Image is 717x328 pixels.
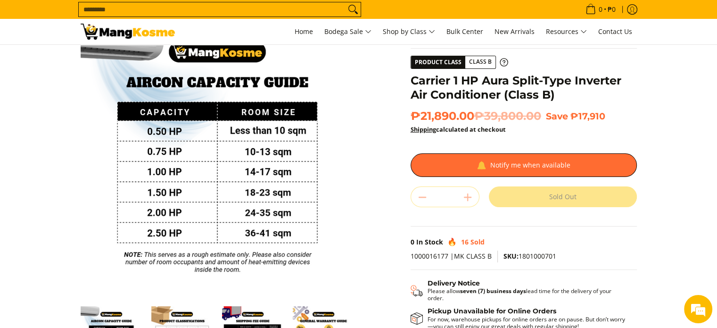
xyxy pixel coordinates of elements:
[597,6,604,13] span: 0
[446,27,483,36] span: Bulk Center
[295,27,313,36] span: Home
[411,125,436,134] a: Shipping
[346,2,361,17] button: Search
[416,237,443,246] span: In Stock
[494,27,535,36] span: New Arrivals
[460,287,526,295] strong: seven (7) business days
[546,26,587,38] span: Resources
[383,26,435,38] span: Shop by Class
[411,109,541,123] span: ₱21,890.00
[474,109,541,123] del: ₱39,800.00
[411,74,637,102] h1: Carrier 1 HP Aura Split-Type Inverter Air Conditioner (Class B)
[378,19,440,44] a: Shop by Class
[49,53,158,65] div: Leave a message
[155,5,177,27] div: Minimize live chat window
[81,24,175,40] img: Carrier 1 HP Aura Split-Type Inverter Air Conditioner (Class B) | Mang Kosme
[428,307,556,315] strong: Pickup Unavailable for Online Orders
[428,287,627,302] p: Please allow lead time for the delivery of your order.
[81,17,354,290] img: Carrier 1 HP Aura Split-Type Inverter Air Conditioner (Class B)
[411,252,492,261] span: 1000016177 |MK CLASS B
[470,237,485,246] span: Sold
[461,237,469,246] span: 16
[411,56,508,69] a: Product Class Class B
[138,257,171,269] em: Submit
[411,125,506,134] strong: calculated at checkout
[593,19,637,44] a: Contact Us
[442,19,488,44] a: Bulk Center
[541,19,592,44] a: Resources
[490,19,539,44] a: New Arrivals
[411,237,414,246] span: 0
[184,19,637,44] nav: Main Menu
[428,279,480,287] strong: Delivery Notice
[570,110,605,122] span: ₱17,910
[546,110,568,122] span: Save
[290,19,318,44] a: Home
[411,279,627,302] button: Shipping & Delivery
[20,102,165,197] span: We are offline. Please leave us a message.
[598,27,632,36] span: Contact Us
[606,6,617,13] span: ₱0
[503,252,519,261] span: SKU:
[503,252,556,261] span: 1801000701
[324,26,371,38] span: Bodega Sale
[320,19,376,44] a: Bodega Sale
[583,4,618,15] span: •
[465,56,495,68] span: Class B
[411,56,465,68] span: Product Class
[5,224,180,257] textarea: Type your message and click 'Submit'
